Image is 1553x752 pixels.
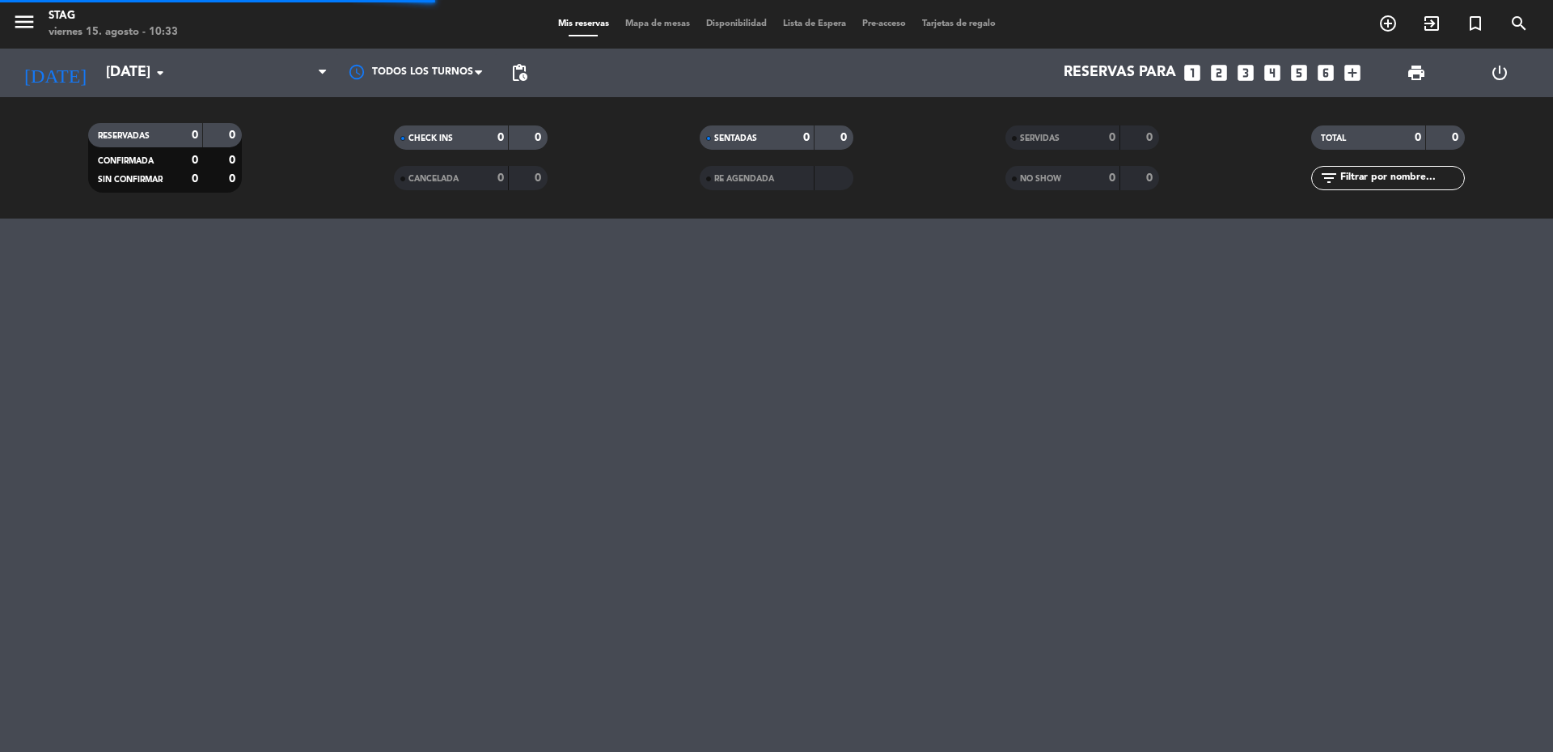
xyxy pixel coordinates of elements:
[698,19,775,28] span: Disponibilidad
[192,173,198,185] strong: 0
[408,134,453,142] span: CHECK INS
[535,132,544,143] strong: 0
[98,132,150,140] span: RESERVADAS
[1509,14,1529,33] i: search
[1235,62,1256,83] i: looks_3
[1208,62,1229,83] i: looks_two
[1452,132,1462,143] strong: 0
[192,130,198,141] strong: 0
[229,173,239,185] strong: 0
[550,19,617,28] span: Mis reservas
[98,157,154,165] span: CONFIRMADA
[1109,132,1115,143] strong: 0
[535,172,544,184] strong: 0
[1109,172,1115,184] strong: 0
[1458,49,1541,97] div: LOG OUT
[12,10,36,40] button: menu
[1064,65,1176,81] span: Reservas para
[1415,132,1421,143] strong: 0
[229,155,239,166] strong: 0
[1339,169,1464,187] input: Filtrar por nombre...
[617,19,698,28] span: Mapa de mesas
[497,132,504,143] strong: 0
[1020,175,1061,183] span: NO SHOW
[497,172,504,184] strong: 0
[1342,62,1363,83] i: add_box
[854,19,914,28] span: Pre-acceso
[775,19,854,28] span: Lista de Espera
[1422,14,1441,33] i: exit_to_app
[1289,62,1310,83] i: looks_5
[1146,132,1156,143] strong: 0
[914,19,1004,28] span: Tarjetas de regalo
[408,175,459,183] span: CANCELADA
[714,134,757,142] span: SENTADAS
[229,130,239,141] strong: 0
[1315,62,1336,83] i: looks_6
[1182,62,1203,83] i: looks_one
[510,63,529,83] span: pending_actions
[1407,63,1426,83] span: print
[1378,14,1398,33] i: add_circle_outline
[12,55,98,91] i: [DATE]
[714,175,774,183] span: RE AGENDADA
[192,155,198,166] strong: 0
[1321,134,1346,142] span: TOTAL
[1146,172,1156,184] strong: 0
[98,176,163,184] span: SIN CONFIRMAR
[1319,168,1339,188] i: filter_list
[803,132,810,143] strong: 0
[49,8,178,24] div: STAG
[1020,134,1060,142] span: SERVIDAS
[840,132,850,143] strong: 0
[1262,62,1283,83] i: looks_4
[150,63,170,83] i: arrow_drop_down
[1490,63,1509,83] i: power_settings_new
[12,10,36,34] i: menu
[1466,14,1485,33] i: turned_in_not
[49,24,178,40] div: viernes 15. agosto - 10:33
